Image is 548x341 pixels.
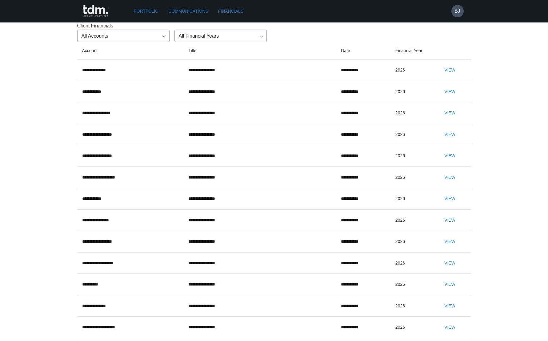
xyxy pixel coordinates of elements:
[390,295,435,317] td: 2026
[440,193,460,204] button: View
[216,6,246,17] a: Financials
[77,42,184,60] th: Account
[174,30,267,42] div: All Financial Years
[440,236,460,247] button: View
[440,300,460,312] button: View
[390,42,435,60] th: Financial Year
[440,172,460,183] button: View
[390,317,435,338] td: 2026
[390,188,435,210] td: 2026
[77,30,170,42] div: All Accounts
[440,322,460,333] button: View
[440,107,460,119] button: View
[390,231,435,253] td: 2026
[440,64,460,76] button: View
[336,42,390,60] th: Date
[390,81,435,102] td: 2026
[440,129,460,140] button: View
[440,279,460,290] button: View
[77,22,471,30] p: Client Financials
[390,274,435,295] td: 2026
[390,252,435,274] td: 2026
[390,60,435,81] td: 2026
[390,145,435,167] td: 2026
[390,209,435,231] td: 2026
[440,150,460,162] button: View
[166,6,211,17] a: Communications
[454,7,460,15] h6: BJ
[390,166,435,188] td: 2026
[131,6,161,17] a: Portfolio
[390,124,435,145] td: 2026
[440,215,460,226] button: View
[451,5,464,17] button: BJ
[183,42,336,60] th: Title
[440,257,460,269] button: View
[440,86,460,97] button: View
[390,102,435,124] td: 2026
